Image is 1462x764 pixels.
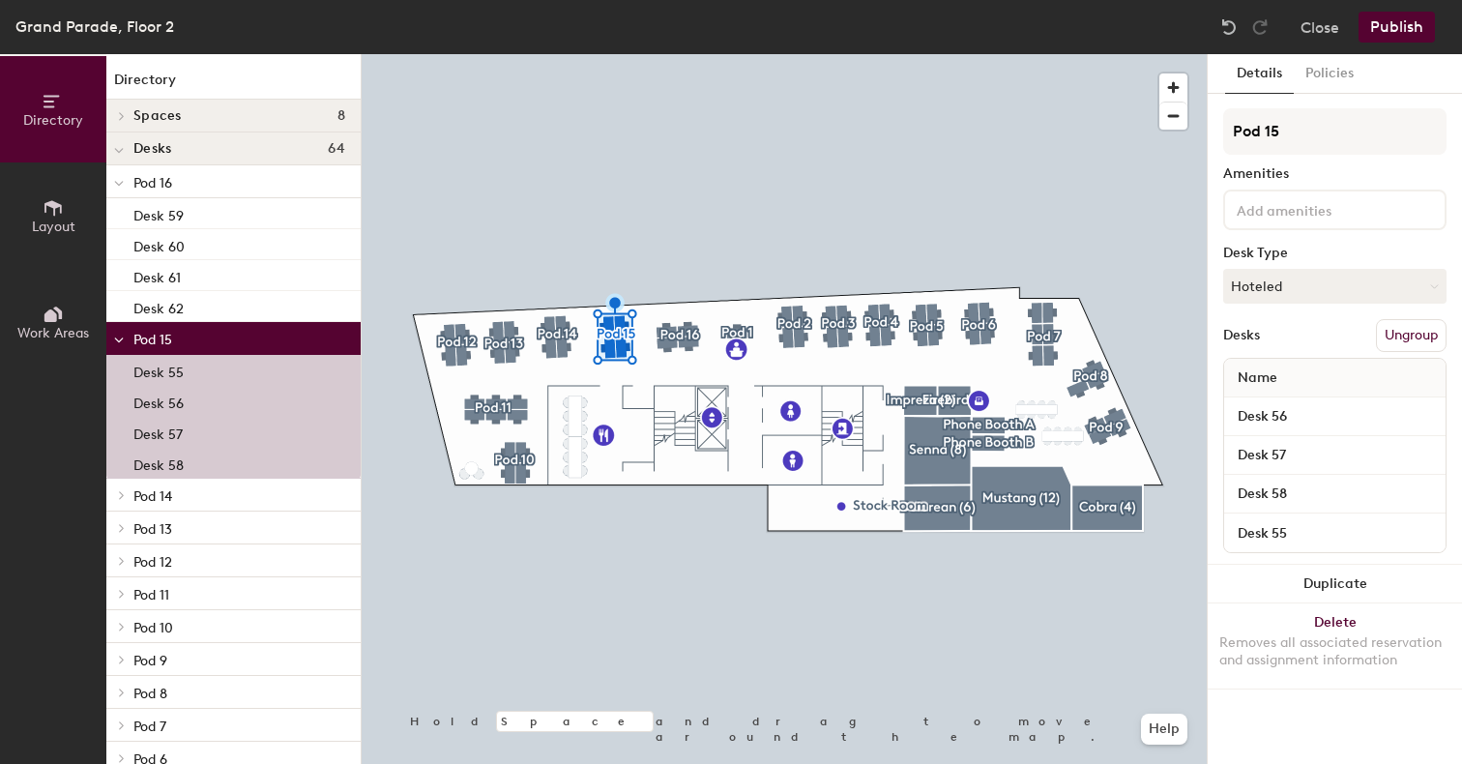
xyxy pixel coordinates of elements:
p: Desk 55 [133,359,184,381]
input: Unnamed desk [1228,442,1442,469]
button: DeleteRemoves all associated reservation and assignment information [1208,603,1462,689]
span: Spaces [133,108,182,124]
span: Pod 12 [133,554,172,571]
p: Desk 58 [133,452,184,474]
img: Redo [1250,17,1270,37]
p: Desk 62 [133,295,184,317]
span: Pod 13 [133,521,172,538]
button: Help [1141,714,1187,745]
div: Removes all associated reservation and assignment information [1219,634,1450,669]
span: Pod 7 [133,719,166,735]
p: Desk 60 [133,233,185,255]
span: Work Areas [17,325,89,341]
span: Pod 16 [133,175,172,191]
button: Policies [1294,54,1365,94]
h1: Directory [106,70,361,100]
span: Directory [23,112,83,129]
p: Desk 57 [133,421,183,443]
input: Unnamed desk [1228,519,1442,546]
span: 8 [337,108,345,124]
p: Desk 56 [133,390,184,412]
p: Desk 61 [133,264,181,286]
img: Undo [1219,17,1239,37]
input: Add amenities [1233,197,1407,220]
button: Close [1301,12,1339,43]
input: Unnamed desk [1228,481,1442,508]
span: Pod 14 [133,488,172,505]
button: Duplicate [1208,565,1462,603]
span: Pod 9 [133,653,167,669]
span: Pod 11 [133,587,169,603]
span: 64 [328,141,345,157]
span: Pod 10 [133,620,173,636]
span: Pod 15 [133,332,172,348]
span: Pod 8 [133,686,167,702]
span: Desks [133,141,171,157]
div: Grand Parade, Floor 2 [15,15,174,39]
button: Hoteled [1223,269,1447,304]
div: Amenities [1223,166,1447,182]
div: Desks [1223,328,1260,343]
p: Desk 59 [133,202,184,224]
button: Ungroup [1376,319,1447,352]
button: Publish [1359,12,1435,43]
span: Layout [32,219,75,235]
button: Details [1225,54,1294,94]
span: Name [1228,361,1287,396]
div: Desk Type [1223,246,1447,261]
input: Unnamed desk [1228,403,1442,430]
